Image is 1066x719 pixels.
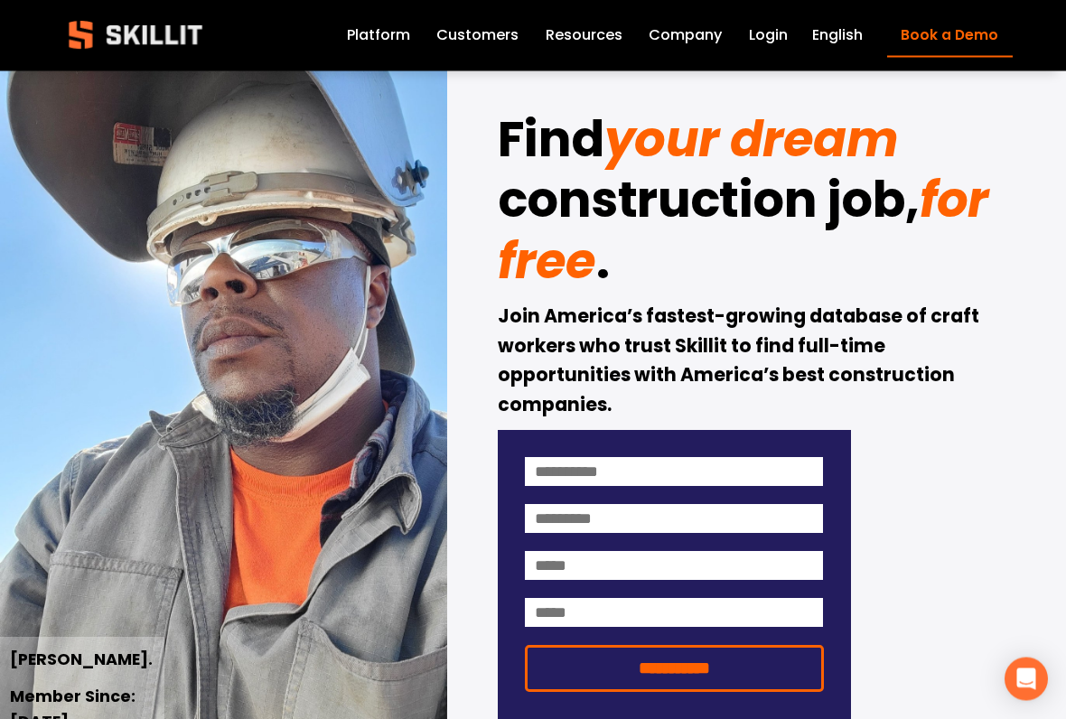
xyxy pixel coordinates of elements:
strong: . [596,228,609,296]
strong: Find [498,106,604,174]
a: Customers [436,23,519,49]
span: English [812,24,863,46]
a: Book a Demo [887,14,1013,58]
a: folder dropdown [546,23,622,49]
strong: Join America’s fastest-growing database of craft workers who trust Skillit to find full-time oppo... [498,303,983,418]
div: language picker [812,23,863,49]
a: Platform [347,23,410,49]
a: Login [749,23,788,49]
strong: [PERSON_NAME]. [10,649,153,671]
strong: construction job, [498,166,920,235]
div: Open Intercom Messenger [1005,658,1048,701]
img: Skillit [53,8,218,62]
em: for free [498,166,1000,295]
a: Company [649,23,722,49]
em: your dream [604,106,899,174]
span: Resources [546,24,622,46]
